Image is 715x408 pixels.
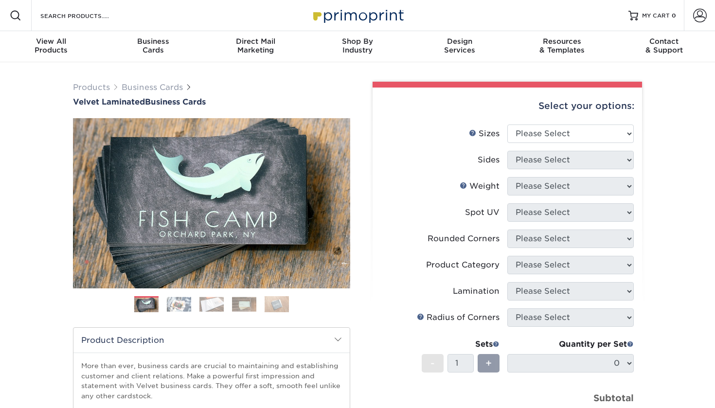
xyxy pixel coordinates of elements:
[409,37,511,46] span: Design
[102,37,204,54] div: Cards
[465,207,500,218] div: Spot UV
[199,297,224,312] img: Business Cards 03
[102,37,204,46] span: Business
[409,31,511,62] a: DesignServices
[265,296,289,313] img: Business Cards 05
[204,31,306,62] a: Direct MailMarketing
[417,312,500,323] div: Radius of Corners
[430,356,435,371] span: -
[73,83,110,92] a: Products
[613,37,715,46] span: Contact
[460,180,500,192] div: Weight
[204,37,306,54] div: Marketing
[422,338,500,350] div: Sets
[73,97,350,106] a: Velvet LaminatedBusiness Cards
[426,259,500,271] div: Product Category
[511,37,613,46] span: Resources
[511,37,613,54] div: & Templates
[478,154,500,166] div: Sides
[593,392,634,403] strong: Subtotal
[380,88,634,124] div: Select your options:
[428,233,500,245] div: Rounded Corners
[613,31,715,62] a: Contact& Support
[642,12,670,20] span: MY CART
[507,338,634,350] div: Quantity per Set
[73,97,350,106] h1: Business Cards
[511,31,613,62] a: Resources& Templates
[613,37,715,54] div: & Support
[306,37,409,54] div: Industry
[485,356,492,371] span: +
[309,5,406,26] img: Primoprint
[73,328,350,353] h2: Product Description
[73,97,145,106] span: Velvet Laminated
[134,293,159,317] img: Business Cards 01
[122,83,183,92] a: Business Cards
[39,10,134,21] input: SEARCH PRODUCTS.....
[102,31,204,62] a: BusinessCards
[306,31,409,62] a: Shop ByIndustry
[73,65,350,342] img: Velvet Laminated 01
[167,297,191,312] img: Business Cards 02
[232,297,256,312] img: Business Cards 04
[306,37,409,46] span: Shop By
[453,285,500,297] div: Lamination
[469,128,500,140] div: Sizes
[409,37,511,54] div: Services
[204,37,306,46] span: Direct Mail
[672,12,676,19] span: 0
